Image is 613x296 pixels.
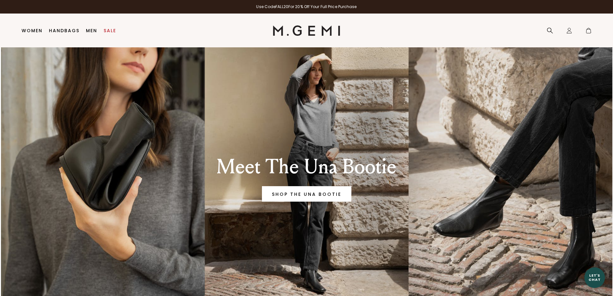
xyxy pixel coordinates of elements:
[104,28,116,33] a: Sale
[273,25,340,36] img: M.Gemi
[49,28,79,33] a: Handbags
[86,28,97,33] a: Men
[195,155,418,178] div: Meet The Una Bootie
[275,4,288,9] strong: FALL20
[22,28,42,33] a: Women
[584,273,605,282] div: Let's Chat
[262,186,351,202] a: Banner primary button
